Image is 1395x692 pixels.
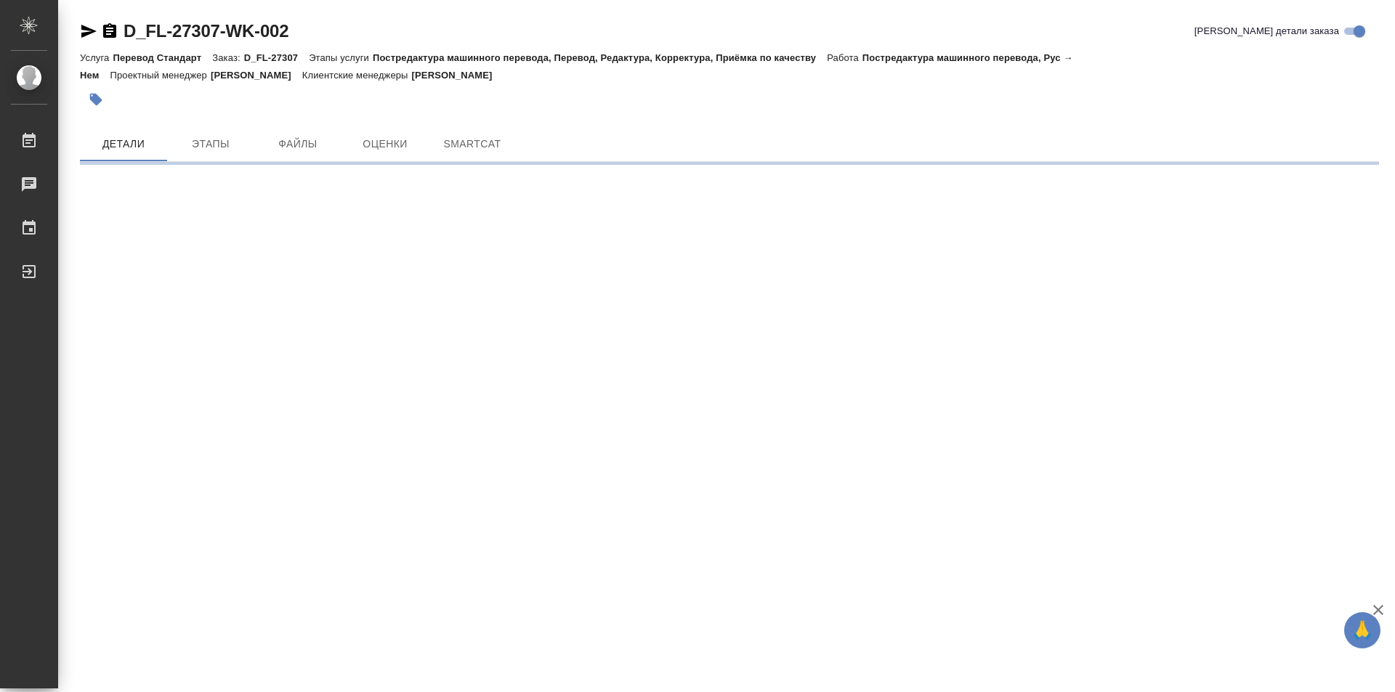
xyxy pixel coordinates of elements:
p: [PERSON_NAME] [412,70,504,81]
p: [PERSON_NAME] [211,70,302,81]
button: 🙏 [1344,612,1380,648]
span: Этапы [176,135,246,153]
span: [PERSON_NAME] детали заказа [1194,24,1339,38]
span: Файлы [263,135,333,153]
span: Детали [89,135,158,153]
p: Клиентские менеджеры [302,70,412,81]
p: Работа [827,52,862,63]
button: Добавить тэг [80,84,112,115]
p: Этапы услуги [309,52,373,63]
span: Оценки [350,135,420,153]
p: D_FL-27307 [244,52,309,63]
span: 🙏 [1350,615,1375,646]
button: Скопировать ссылку [101,23,118,40]
p: Постредактура машинного перевода, Перевод, Редактура, Корректура, Приёмка по качеству [373,52,827,63]
p: Перевод Стандарт [113,52,212,63]
p: Заказ: [212,52,243,63]
button: Скопировать ссылку для ЯМессенджера [80,23,97,40]
p: Проектный менеджер [110,70,210,81]
p: Услуга [80,52,113,63]
span: SmartCat [437,135,507,153]
a: D_FL-27307-WK-002 [124,21,288,41]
